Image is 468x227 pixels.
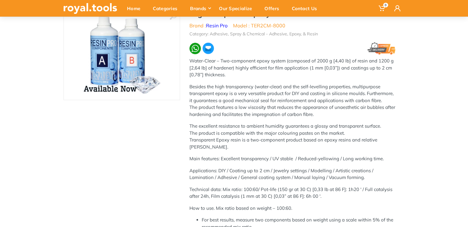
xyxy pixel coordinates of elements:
[367,42,395,55] img: express.png
[288,2,325,15] div: Contact Us
[189,58,395,78] p: Water-Clear – Two-component epoxy system (composed of 2000 g [4,40 lb] of resin and 1200 g [2,64 ...
[260,2,288,15] div: Offers
[189,186,395,200] p: Technical data: Mix ratio: 100:60/ Pot-life (150 gr at 30 C) [0,33 lb at 86 F]: 1h20 ′ / Full cat...
[206,22,228,29] a: Resin Pro
[189,9,395,18] h1: 8kg Transparent Epoxy Resin 1mm-2cm
[83,16,161,94] img: Royal Tools - 8kg Transparent Epoxy Resin 1mm-2cm
[189,123,395,150] p: The excellent resistance to ambient humidity guarantees a glossy and transparent surface. The pro...
[123,2,149,15] div: Home
[189,43,201,54] img: wa.webp
[233,22,285,29] li: Model : TER2CM-8000
[149,2,186,15] div: Categories
[189,205,395,212] p: How to use. Mix ratio based on weight – 100:60.
[63,3,117,14] img: royal.tools Logo
[189,155,395,162] p: Main features: Excellent transparency / UV stable / Reduced-yellowing / Long working time.
[189,22,228,29] li: Brand :
[202,42,215,55] img: ma.webp
[186,2,215,15] div: Brands
[383,3,388,7] span: 0
[189,83,395,118] p: Besides the high transparency (water-clear) and the self-levelling properties, multipurpose trans...
[189,31,318,37] li: Category: Adhesive, Spray & Chemical - Adhesive, Epoxy, & Resin
[189,167,395,181] p: Applications: DIY / Coating up to 2 cm / Jewelry settings / Modelling / Artistic creations / Lami...
[215,2,260,15] div: Our Specialize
